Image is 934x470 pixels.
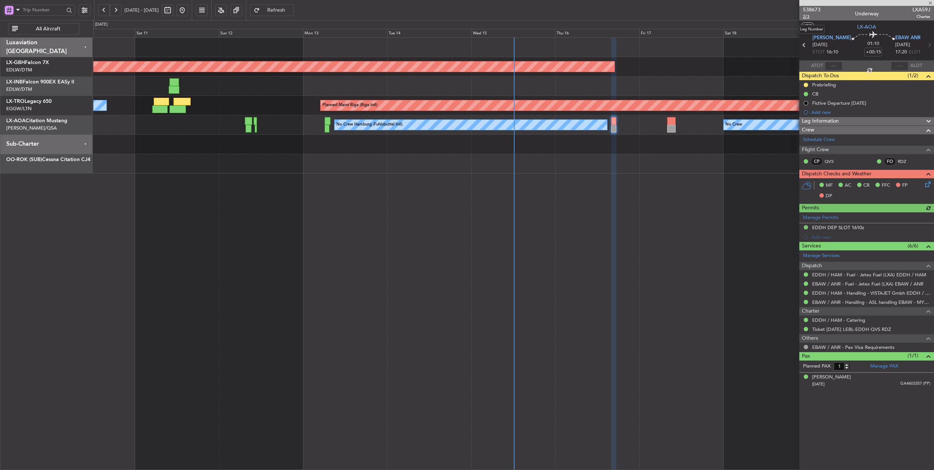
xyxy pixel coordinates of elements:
div: Leg Number [799,25,825,34]
span: 01:10 [867,40,879,48]
a: Schedule Crew [803,136,835,143]
div: No Crew [725,119,742,130]
span: AC [845,182,851,189]
a: EDDH / HAM - Handling - VISTAJET Gmbh EDDH / HAM [812,290,930,296]
span: Services [802,242,821,250]
span: LXA59J [912,6,930,14]
div: FO [884,157,896,165]
a: LX-GBHFalcon 7X [6,60,49,65]
a: [PERSON_NAME]/QSA [6,125,57,131]
div: [DATE] [95,22,108,28]
div: Prebriefing [812,82,836,88]
div: Tue 14 [387,29,471,38]
span: ETOT [812,49,825,56]
div: Fictive Departure [DATE] [812,100,866,106]
span: Refresh [261,8,291,13]
span: ALDT [910,62,922,70]
span: DP [826,193,832,200]
span: ATOT [811,62,823,70]
span: FP [902,182,908,189]
span: Charter [802,307,819,316]
span: LX-AOA [6,118,26,123]
span: [DATE] [895,41,910,49]
span: Others [802,334,818,343]
span: OO-ROK (SUB) [6,157,42,162]
div: Add new [811,109,930,115]
span: CR [863,182,870,189]
input: Trip Number [23,4,64,15]
span: Charter [912,14,930,20]
a: OO-ROK (SUB)Cessna Citation CJ4 [6,157,90,162]
a: LX-TROLegacy 650 [6,99,52,104]
a: EDLW/DTM [6,67,32,73]
div: Underway [855,10,879,18]
span: (1/2) [908,72,918,79]
span: Dispatch To-Dos [802,72,839,80]
button: Refresh [250,4,294,16]
a: EDDH / HAM - Fuel - Jetex Fuel (LXA) EDDH / HAM [812,272,926,278]
span: (6/6) [908,242,918,250]
label: Planned PAX [803,363,830,370]
span: [DATE] [812,381,825,387]
span: Dispatch [802,262,822,270]
div: Sun 12 [219,29,303,38]
span: LX-TRO [6,99,25,104]
span: [DATE] [812,41,827,49]
span: (1/1) [908,352,918,359]
span: ELDT [909,49,920,56]
div: No Crew Hamburg (Fuhlsbuttel Intl) [336,119,403,130]
a: Manage PAX [870,363,898,370]
div: Planned Maint Riga (Riga Intl) [322,100,377,111]
a: RDZ [898,158,914,165]
span: Pax [802,352,810,361]
div: Sat 18 [724,29,808,38]
div: Wed 15 [471,29,556,38]
a: Ticket [DATE] LEBL-EDDH QVS RDZ [812,326,891,332]
a: Manage Services [803,252,840,260]
a: EDDH / HAM - Catering [812,317,865,323]
span: 16:10 [826,49,838,56]
span: 17:20 [895,49,907,56]
span: Flight Crew [802,146,829,154]
span: [DATE] - [DATE] [124,7,159,14]
span: LX-GBH [6,60,25,65]
a: LX-AOACitation Mustang [6,118,67,123]
span: LX-INB [6,79,23,85]
a: LX-INBFalcon 900EX EASy II [6,79,74,85]
span: Crew [802,126,814,134]
div: CP [811,157,823,165]
span: Dispatch Checks and Weather [802,170,871,178]
span: EBAW ANR [895,34,920,42]
a: QVS [825,158,841,165]
div: Thu 16 [555,29,639,38]
a: EBAW / ANR - Handling - ASL handling EBAW - MYHANDLING [812,299,930,305]
div: Sat 11 [135,29,219,38]
div: Fri 17 [639,29,724,38]
a: EDLW/DTM [6,86,32,93]
span: GA4603357 (PP) [900,381,930,387]
div: [PERSON_NAME] [812,374,851,381]
a: EBAW / ANR - Fuel - Jetex Fuel (LXA) EBAW / ANR [812,281,923,287]
div: CB [812,91,818,97]
span: LX-AOA [857,23,876,31]
span: Leg Information [802,117,839,126]
button: All Aircraft [8,23,79,35]
span: MF [826,182,833,189]
span: All Aircraft [19,26,77,31]
a: EBAW / ANR - Pax Visa Requirements [812,344,894,350]
span: [PERSON_NAME] [812,34,851,42]
div: Mon 13 [303,29,387,38]
span: 2/3 [803,14,821,20]
a: EGGW/LTN [6,105,31,112]
span: 538673 [803,6,821,14]
span: FFC [882,182,890,189]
